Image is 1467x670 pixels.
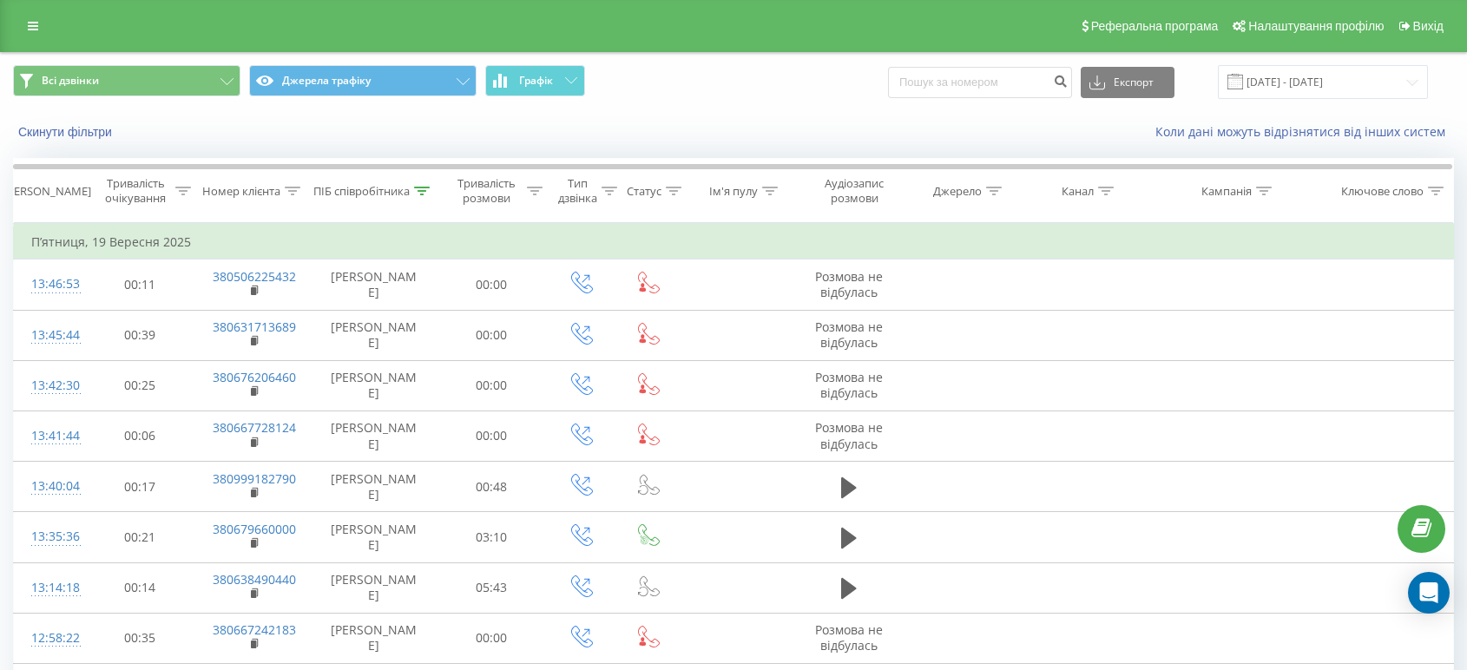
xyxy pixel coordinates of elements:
td: 00:14 [84,562,195,613]
td: [PERSON_NAME] [311,360,435,411]
a: 380676206460 [213,369,296,385]
td: 00:06 [84,411,195,461]
td: [PERSON_NAME] [311,562,435,613]
td: 00:00 [436,411,547,461]
button: Всі дзвінки [13,65,240,96]
span: Розмова не відбулась [815,319,883,351]
a: 380506225432 [213,268,296,285]
button: Скинути фільтри [13,124,121,140]
a: Коли дані можуть відрізнятися вiд інших систем [1155,123,1454,140]
td: [PERSON_NAME] [311,462,435,512]
div: Open Intercom Messenger [1408,572,1450,614]
span: Розмова не відбулась [815,419,883,451]
div: 13:46:53 [31,267,67,301]
span: Всі дзвінки [42,74,99,88]
div: Номер клієнта [202,184,280,199]
td: [PERSON_NAME] [311,613,435,663]
td: 00:48 [436,462,547,512]
span: Розмова не відбулась [815,621,883,654]
span: Графік [519,75,553,87]
a: 380679660000 [213,521,296,537]
td: 00:21 [84,512,195,562]
div: 13:42:30 [31,369,67,403]
a: 380667242183 [213,621,296,638]
td: 00:11 [84,259,195,310]
div: Кампанія [1201,184,1252,199]
td: 00:25 [84,360,195,411]
span: Реферальна програма [1091,19,1219,33]
span: Налаштування профілю [1248,19,1384,33]
td: 00:00 [436,360,547,411]
td: 03:10 [436,512,547,562]
div: 13:35:36 [31,520,67,554]
div: [PERSON_NAME] [3,184,91,199]
td: 00:00 [436,310,547,360]
a: 380667728124 [213,419,296,436]
div: Канал [1062,184,1094,199]
span: Розмова не відбулась [815,268,883,300]
div: Джерело [933,184,982,199]
td: 00:17 [84,462,195,512]
input: Пошук за номером [888,67,1072,98]
a: 380999182790 [213,470,296,487]
button: Графік [485,65,585,96]
div: Аудіозапис розмови [811,176,898,206]
td: 00:00 [436,613,547,663]
div: Тривалість очікування [100,176,171,206]
td: П’ятниця, 19 Вересня 2025 [14,225,1454,259]
div: 13:41:44 [31,419,67,453]
td: [PERSON_NAME] [311,411,435,461]
div: Тривалість розмови [451,176,523,206]
td: [PERSON_NAME] [311,512,435,562]
td: 00:35 [84,613,195,663]
div: ПІБ співробітника [313,184,410,199]
div: Статус [627,184,661,199]
button: Джерела трафіку [249,65,477,96]
div: 13:14:18 [31,571,67,605]
div: 13:40:04 [31,470,67,503]
td: [PERSON_NAME] [311,259,435,310]
div: 13:45:44 [31,319,67,352]
td: 05:43 [436,562,547,613]
td: 00:39 [84,310,195,360]
td: [PERSON_NAME] [311,310,435,360]
div: Ключове слово [1341,184,1424,199]
div: Тип дзвінка [558,176,597,206]
span: Вихід [1413,19,1444,33]
button: Експорт [1081,67,1174,98]
a: 380638490440 [213,571,296,588]
div: 12:58:22 [31,621,67,655]
a: 380631713689 [213,319,296,335]
div: Ім'я пулу [709,184,758,199]
span: Розмова не відбулась [815,369,883,401]
td: 00:00 [436,259,547,310]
